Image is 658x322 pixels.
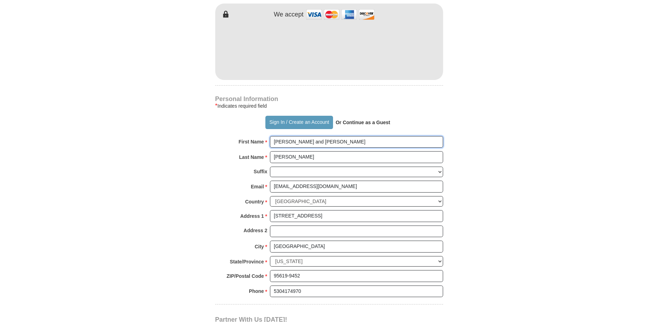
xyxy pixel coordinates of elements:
[254,167,267,176] strong: Suffix
[249,286,264,296] strong: Phone
[244,226,267,235] strong: Address 2
[245,197,264,207] strong: Country
[265,116,333,129] button: Sign In / Create an Account
[335,120,390,125] strong: Or Continue as a Guest
[239,137,264,147] strong: First Name
[251,182,264,192] strong: Email
[305,7,375,22] img: credit cards accepted
[255,242,264,251] strong: City
[226,271,264,281] strong: ZIP/Postal Code
[215,102,443,110] div: Indicates required field
[240,211,264,221] strong: Address 1
[274,11,304,19] h4: We accept
[230,257,264,267] strong: State/Province
[239,152,264,162] strong: Last Name
[215,96,443,102] h4: Personal Information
